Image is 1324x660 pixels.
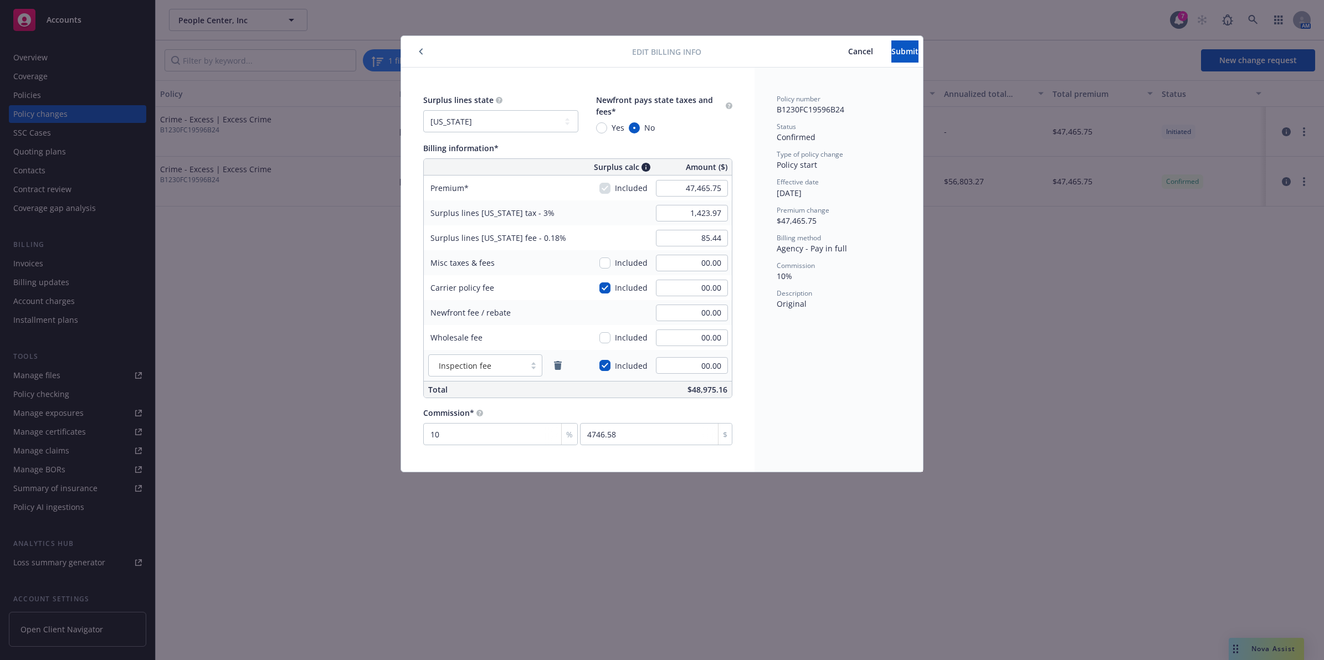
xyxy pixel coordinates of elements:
[656,329,728,346] input: 0.00
[777,188,802,198] span: [DATE]
[777,159,817,170] span: Policy start
[656,357,728,374] input: 0.00
[596,122,607,133] input: Yes
[430,183,469,193] span: Premium
[777,271,792,281] span: 10%
[830,40,891,63] button: Cancel
[777,233,821,243] span: Billing method
[687,384,727,395] span: $48,975.16
[777,94,820,104] span: Policy number
[423,95,494,105] span: Surplus lines state
[848,46,873,56] span: Cancel
[566,429,573,440] span: %
[644,122,655,133] span: No
[777,132,815,142] span: Confirmed
[656,280,728,296] input: 0.00
[434,360,520,372] span: Inspection fee
[423,143,499,153] span: Billing information*
[656,230,728,246] input: 0.00
[777,298,807,309] span: Original
[629,122,640,133] input: No
[777,177,819,187] span: Effective date
[656,180,728,197] input: 0.00
[430,332,483,343] span: Wholesale fee
[423,408,474,418] span: Commission*
[612,122,624,133] span: Yes
[439,360,491,372] span: Inspection fee
[428,384,448,395] span: Total
[430,233,566,243] span: Surplus lines [US_STATE] fee - 0.18%
[777,243,847,254] span: Agency - Pay in full
[632,46,701,58] span: Edit billing info
[615,360,648,372] span: Included
[891,40,918,63] button: Submit
[656,255,728,271] input: 0.00
[430,282,494,293] span: Carrier policy fee
[777,215,817,226] span: $47,465.75
[551,359,565,372] a: remove
[723,429,727,440] span: $
[430,307,511,318] span: Newfront fee / rebate
[891,46,918,56] span: Submit
[615,332,648,343] span: Included
[430,208,555,218] span: Surplus lines [US_STATE] tax - 3%
[777,104,844,115] span: B1230FC19596B24
[777,205,829,215] span: Premium change
[777,261,815,270] span: Commission
[777,149,843,159] span: Type of policy change
[656,305,728,321] input: 0.00
[596,95,713,117] span: Newfront pays state taxes and fees*
[430,257,495,268] span: Misc taxes & fees
[777,288,812,298] span: Description
[594,161,639,173] span: Surplus calc
[615,182,648,194] span: Included
[615,282,648,293] span: Included
[615,257,648,269] span: Included
[656,205,728,221] input: 0.00
[686,161,727,173] span: Amount ($)
[777,122,796,131] span: Status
